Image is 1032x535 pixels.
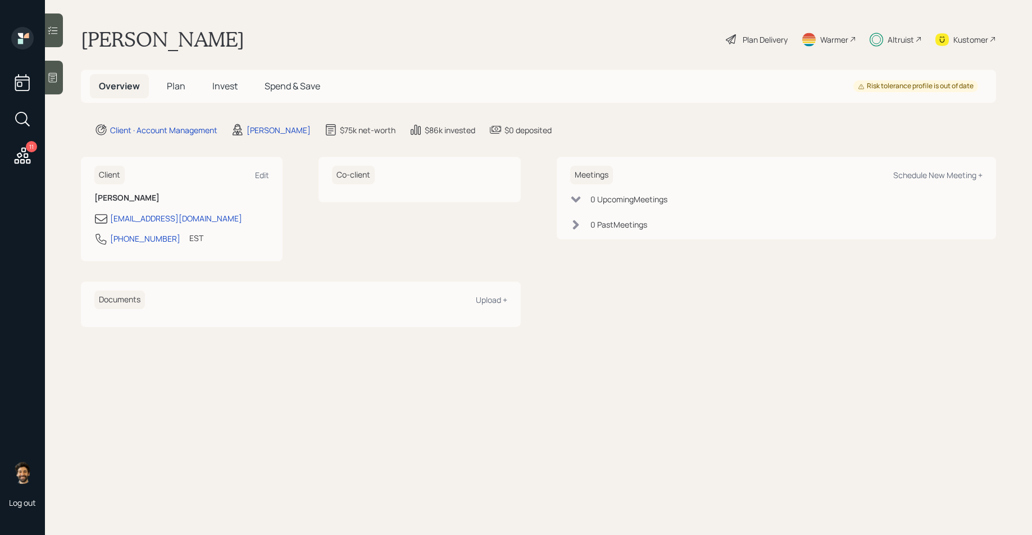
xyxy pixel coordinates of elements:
[570,166,613,184] h6: Meetings
[858,81,974,91] div: Risk tolerance profile is out of date
[476,294,507,305] div: Upload +
[425,124,475,136] div: $86k invested
[94,291,145,309] h6: Documents
[953,34,988,46] div: Kustomer
[94,193,269,203] h6: [PERSON_NAME]
[94,166,125,184] h6: Client
[265,80,320,92] span: Spend & Save
[743,34,788,46] div: Plan Delivery
[340,124,395,136] div: $75k net-worth
[11,461,34,484] img: eric-schwartz-headshot.png
[893,170,983,180] div: Schedule New Meeting +
[189,232,203,244] div: EST
[504,124,552,136] div: $0 deposited
[110,124,217,136] div: Client · Account Management
[110,212,242,224] div: [EMAIL_ADDRESS][DOMAIN_NAME]
[26,141,37,152] div: 11
[81,27,244,52] h1: [PERSON_NAME]
[820,34,848,46] div: Warmer
[99,80,140,92] span: Overview
[590,193,667,205] div: 0 Upcoming Meeting s
[888,34,914,46] div: Altruist
[590,219,647,230] div: 0 Past Meeting s
[9,497,36,508] div: Log out
[255,170,269,180] div: Edit
[167,80,185,92] span: Plan
[332,166,375,184] h6: Co-client
[110,233,180,244] div: [PHONE_NUMBER]
[212,80,238,92] span: Invest
[247,124,311,136] div: [PERSON_NAME]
